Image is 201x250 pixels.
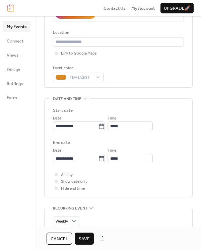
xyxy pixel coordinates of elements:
[7,38,23,45] span: Connect
[7,66,20,73] span: Design
[131,5,155,11] a: My Account
[61,50,97,57] span: Link to Google Maps
[108,115,116,122] span: Time
[79,236,90,242] span: Save
[53,205,87,212] span: Recurring event
[47,233,72,245] button: Cancel
[3,50,30,60] a: Views
[7,4,14,12] img: logo
[69,74,93,81] span: #DA8A20FF
[131,5,155,12] span: My Account
[53,139,70,146] div: End date
[160,3,194,13] button: Upgrade🚀
[104,5,126,11] a: Contact Us
[53,65,102,72] div: Event color
[7,80,23,87] span: Settings
[53,107,73,114] div: Start date
[61,172,73,178] span: All day
[68,11,91,18] div: AI Assistant
[7,52,18,59] span: Views
[53,95,81,102] span: Date and time
[61,185,85,192] span: Hide end time
[53,29,183,36] div: Location
[61,178,87,185] span: Show date only
[3,78,30,89] a: Settings
[75,233,94,245] button: Save
[3,21,30,32] a: My Events
[51,236,68,242] span: Cancel
[3,92,30,103] a: Form
[56,218,68,225] span: Weekly
[56,10,95,18] button: AI Assistant
[164,5,190,12] span: Upgrade 🚀
[3,35,30,46] a: Connect
[53,115,61,122] span: Date
[7,94,17,101] span: Form
[108,147,116,154] span: Time
[7,23,26,30] span: My Events
[53,147,61,154] span: Date
[3,64,30,75] a: Design
[104,5,126,12] span: Contact Us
